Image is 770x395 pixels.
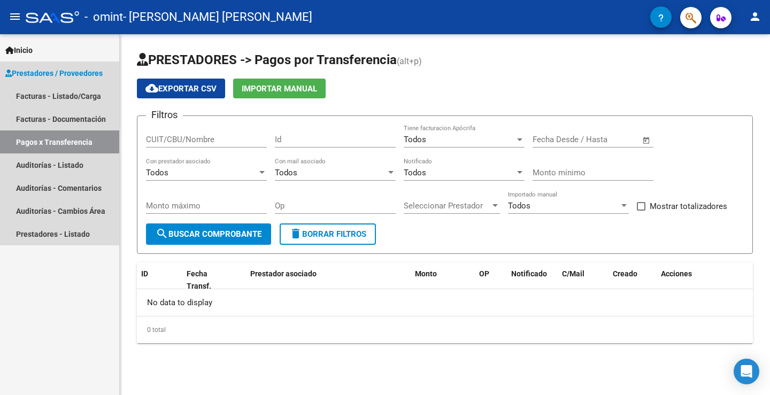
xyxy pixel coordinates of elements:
[511,269,547,278] span: Notificado
[141,269,148,278] span: ID
[146,223,271,245] button: Buscar Comprobante
[84,5,123,29] span: - omint
[508,201,530,211] span: Todos
[280,223,376,245] button: Borrar Filtros
[275,168,297,177] span: Todos
[641,134,653,146] button: Open calendar
[182,262,230,298] datatable-header-cell: Fecha Transf.
[479,269,489,278] span: OP
[475,262,507,298] datatable-header-cell: OP
[749,10,761,23] mat-icon: person
[661,269,692,278] span: Acciones
[404,201,490,211] span: Seleccionar Prestador
[507,262,558,298] datatable-header-cell: Notificado
[242,84,317,94] span: Importar Manual
[404,135,426,144] span: Todos
[289,227,302,240] mat-icon: delete
[233,79,326,98] button: Importar Manual
[146,168,168,177] span: Todos
[562,269,584,278] span: C/Mail
[657,262,753,298] datatable-header-cell: Acciones
[137,52,397,67] span: PRESTADORES -> Pagos por Transferencia
[145,82,158,95] mat-icon: cloud_download
[609,262,657,298] datatable-header-cell: Creado
[734,359,759,384] div: Open Intercom Messenger
[9,10,21,23] mat-icon: menu
[250,269,317,278] span: Prestador asociado
[411,262,475,298] datatable-header-cell: Monto
[5,44,33,56] span: Inicio
[187,269,211,290] span: Fecha Transf.
[137,262,182,298] datatable-header-cell: ID
[137,79,225,98] button: Exportar CSV
[156,227,168,240] mat-icon: search
[397,56,422,66] span: (alt+p)
[533,135,576,144] input: Fecha inicio
[145,84,217,94] span: Exportar CSV
[415,269,437,278] span: Monto
[558,262,609,298] datatable-header-cell: C/Mail
[246,262,411,298] datatable-header-cell: Prestador asociado
[137,316,753,343] div: 0 total
[404,168,426,177] span: Todos
[146,107,183,122] h3: Filtros
[156,229,261,239] span: Buscar Comprobante
[123,5,312,29] span: - [PERSON_NAME] [PERSON_NAME]
[650,200,727,213] span: Mostrar totalizadores
[613,269,637,278] span: Creado
[137,289,753,316] div: No data to display
[289,229,366,239] span: Borrar Filtros
[586,135,637,144] input: Fecha fin
[5,67,103,79] span: Prestadores / Proveedores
